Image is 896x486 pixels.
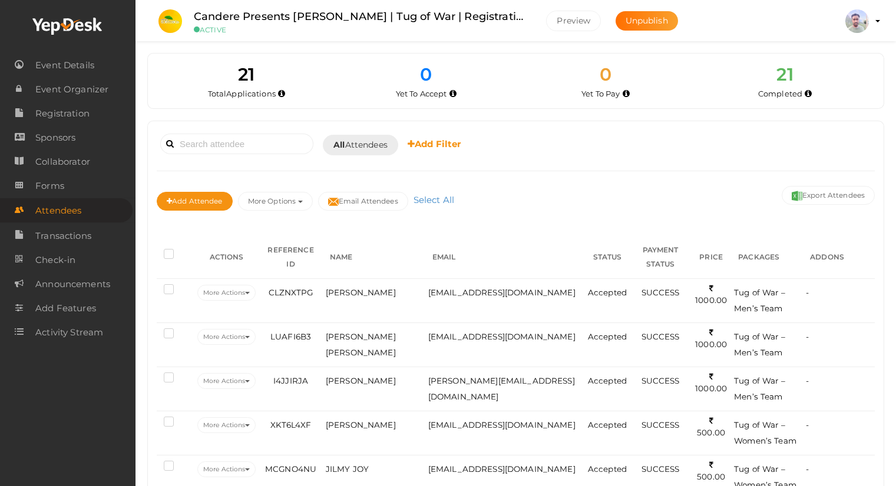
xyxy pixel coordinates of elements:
i: Accepted and completed payment succesfully [805,91,812,97]
th: EMAIL [425,236,585,279]
span: JILMY JOY [326,464,369,474]
span: 21 [238,64,254,85]
span: 1000.00 [695,284,727,305]
th: ACTIONS [194,236,259,279]
span: [PERSON_NAME] [326,376,396,385]
span: XKT6L4XF [270,420,312,430]
span: 0 [420,64,432,85]
span: SUCCESS [642,420,680,430]
span: SUCCESS [642,288,680,297]
th: PACKAGES [731,236,803,279]
span: [EMAIL_ADDRESS][DOMAIN_NAME] [428,288,576,297]
span: Event Details [35,54,94,77]
span: Tug of War – Men’s Team [734,376,785,401]
label: Candere Presents [PERSON_NAME] | Tug of War | Registration [194,8,528,25]
span: Applications [226,89,276,98]
span: Registration [35,102,90,125]
span: 0 [600,64,611,85]
b: Add Filter [408,138,461,149]
span: [EMAIL_ADDRESS][DOMAIN_NAME] [428,464,576,474]
span: Completed [758,89,802,98]
span: 1000.00 [695,372,727,394]
button: More Actions [197,329,256,345]
button: Preview [546,11,601,31]
small: ACTIVE [194,25,528,34]
input: Search attendee [160,134,313,154]
span: Tug of War – Men’s Team [734,332,785,357]
img: ACg8ocJxTL9uYcnhaNvFZuftGNHJDiiBHTVJlCXhmLL3QY_ku3qgyu-z6A=s100 [845,9,869,33]
span: [PERSON_NAME][EMAIL_ADDRESS][DOMAIN_NAME] [428,376,575,401]
i: Yet to be accepted by organizer [449,91,457,97]
span: 1000.00 [695,328,727,349]
span: Event Organizer [35,78,108,101]
button: Email Attendees [318,192,408,211]
span: [PERSON_NAME] [326,288,396,297]
span: [EMAIL_ADDRESS][DOMAIN_NAME] [428,420,576,430]
span: Announcements [35,272,110,296]
span: LUAFI6B3 [270,332,311,341]
span: Accepted [588,420,627,430]
th: PAYMENT STATUS [630,236,691,279]
i: Total number of applications [278,91,285,97]
span: [PERSON_NAME] [PERSON_NAME] [326,332,396,357]
span: Total [208,89,276,98]
button: Add Attendee [157,192,233,211]
th: ADDONS [803,236,875,279]
span: SUCCESS [642,464,680,474]
img: mail-filled.svg [328,197,339,207]
span: Check-in [35,248,75,272]
button: Unpublish [616,11,678,31]
span: Yet To Accept [396,89,447,98]
th: NAME [323,236,425,279]
b: All [333,139,345,150]
span: - [806,332,809,341]
span: [EMAIL_ADDRESS][DOMAIN_NAME] [428,332,576,341]
span: Activity Stream [35,321,103,344]
img: 0C2H5NAW_small.jpeg [158,9,182,33]
span: SUCCESS [642,376,680,385]
span: Attendees [333,139,388,151]
span: I4JJIRJA [273,376,308,385]
span: - [806,420,809,430]
span: Add Features [35,297,96,320]
span: Accepted [588,288,627,297]
span: Collaborator [35,150,90,174]
span: 21 [776,64,793,85]
span: 500.00 [697,460,725,482]
span: Attendees [35,199,81,222]
span: REFERENCE ID [267,245,313,268]
button: More Actions [197,461,256,477]
span: Accepted [588,464,627,474]
span: Unpublish [626,15,668,26]
span: - [806,376,809,385]
span: Tug of War – Women’s Team [734,420,796,445]
th: PRICE [691,236,731,279]
span: Tug of War – Men’s Team [734,288,785,313]
span: Yet To Pay [581,89,620,98]
span: [PERSON_NAME] [326,420,396,430]
th: STATUS [585,236,630,279]
i: Accepted by organizer and yet to make payment [623,91,630,97]
img: excel.svg [792,191,802,201]
span: - [806,464,809,474]
button: More Options [238,192,313,211]
button: More Actions [197,373,256,389]
button: More Actions [197,417,256,433]
span: 500.00 [697,416,725,438]
a: Select All [411,194,457,205]
span: Sponsors [35,126,75,149]
span: CLZNXTPG [269,288,313,297]
span: MCGNO4NU [265,464,316,474]
span: SUCCESS [642,332,680,341]
span: - [806,288,809,297]
button: More Actions [197,285,256,301]
span: Forms [35,174,64,198]
span: Accepted [588,332,627,341]
span: Transactions [35,224,91,248]
button: Export Attendees [782,186,875,205]
span: Accepted [588,376,627,385]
